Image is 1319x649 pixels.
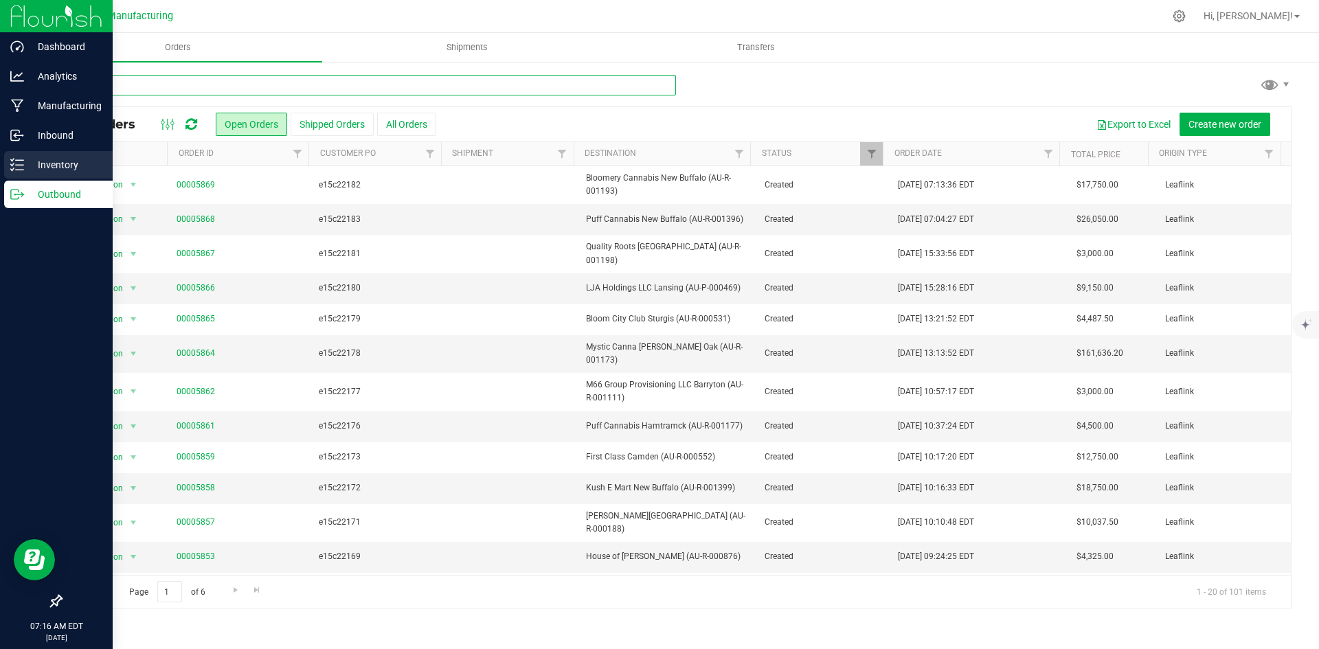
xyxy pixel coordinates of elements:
span: e15c22182 [319,179,436,192]
a: Origin Type [1159,148,1207,158]
span: [DATE] 10:10:48 EDT [898,516,974,529]
p: Dashboard [24,38,106,55]
span: Bloom City Club Sturgis (AU-R-000531) [586,312,747,326]
span: $161,636.20 [1076,347,1123,360]
span: e15c22171 [319,516,436,529]
span: e15c22181 [319,247,436,260]
span: select [125,310,142,329]
a: 00005859 [177,451,215,464]
span: Leaflink [1165,312,1283,326]
span: select [125,448,142,467]
input: 1 [157,581,182,602]
span: Kush E Mart New Buffalo (AU-R-001399) [586,481,747,494]
span: e15c22180 [319,282,436,295]
span: Bloomery Cannabis New Buffalo (AU-R-001193) [586,172,747,198]
span: e15c22173 [319,451,436,464]
a: Orders [33,33,322,62]
a: 00005857 [177,516,215,529]
span: [DATE] 10:37:24 EDT [898,420,974,433]
span: $12,750.00 [1076,451,1118,464]
span: Shipments [428,41,506,54]
a: Filter [860,142,883,166]
a: 00005858 [177,481,215,494]
span: Created [765,282,882,295]
button: Open Orders [216,113,287,136]
span: Created [765,179,882,192]
span: Manufacturing [107,10,173,22]
span: select [125,547,142,567]
span: Create new order [1188,119,1261,130]
span: Leaflink [1165,179,1283,192]
span: $18,750.00 [1076,481,1118,494]
a: Destination [585,148,636,158]
span: Created [765,451,882,464]
span: Created [765,481,882,494]
span: select [125,175,142,194]
a: Shipments [322,33,611,62]
span: Puff Cannabis New Buffalo (AU-R-001396) [586,213,747,226]
span: [PERSON_NAME][GEOGRAPHIC_DATA] (AU-R-000188) [586,510,747,536]
a: Customer PO [320,148,376,158]
span: Created [765,347,882,360]
a: Go to the next page [225,581,245,600]
span: Created [765,385,882,398]
span: [DATE] 15:33:56 EDT [898,247,974,260]
span: e15c22169 [319,550,436,563]
inline-svg: Outbound [10,187,24,201]
span: Created [765,312,882,326]
span: Created [765,420,882,433]
a: 00005864 [177,347,215,360]
span: e15c22179 [319,312,436,326]
a: 00005862 [177,385,215,398]
span: [DATE] 13:13:52 EDT [898,347,974,360]
a: 00005865 [177,312,215,326]
button: All Orders [377,113,436,136]
span: select [125,209,142,229]
span: Leaflink [1165,550,1283,563]
span: Puff Cannabis Hamtramck (AU-R-001177) [586,420,747,433]
a: Go to the last page [247,581,267,600]
span: Orders [146,41,210,54]
inline-svg: Dashboard [10,40,24,54]
span: $17,750.00 [1076,179,1118,192]
span: Leaflink [1165,481,1283,494]
span: M66 Group Provisioning LLC Barryton (AU-R-001111) [586,378,747,405]
span: LJA Holdings LLC Lansing (AU-P-000469) [586,282,747,295]
span: select [125,279,142,298]
p: Outbound [24,186,106,203]
span: $10,037.50 [1076,516,1118,529]
span: First Class Camden (AU-R-000552) [586,451,747,464]
span: Leaflink [1165,516,1283,529]
a: 00005868 [177,213,215,226]
span: Created [765,213,882,226]
span: select [125,417,142,436]
iframe: Resource center [14,539,55,580]
a: Transfers [611,33,901,62]
a: 00005866 [177,282,215,295]
a: Filter [728,142,750,166]
span: select [125,479,142,498]
span: e15c22172 [319,481,436,494]
a: Filter [1258,142,1281,166]
a: Order ID [179,148,214,158]
a: 00005869 [177,179,215,192]
span: [DATE] 09:24:25 EDT [898,550,974,563]
a: Shipment [452,148,493,158]
span: [DATE] 15:28:16 EDT [898,282,974,295]
button: Shipped Orders [291,113,374,136]
inline-svg: Analytics [10,69,24,83]
a: Filter [418,142,441,166]
p: [DATE] [6,633,106,643]
span: $3,000.00 [1076,385,1114,398]
span: [DATE] 13:21:52 EDT [898,312,974,326]
span: Leaflink [1165,213,1283,226]
span: select [125,344,142,363]
a: 00005867 [177,247,215,260]
a: 00005853 [177,550,215,563]
span: Leaflink [1165,282,1283,295]
a: Order Date [894,148,942,158]
a: Filter [286,142,308,166]
span: [DATE] 07:13:36 EDT [898,179,974,192]
span: $4,500.00 [1076,420,1114,433]
span: Created [765,550,882,563]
